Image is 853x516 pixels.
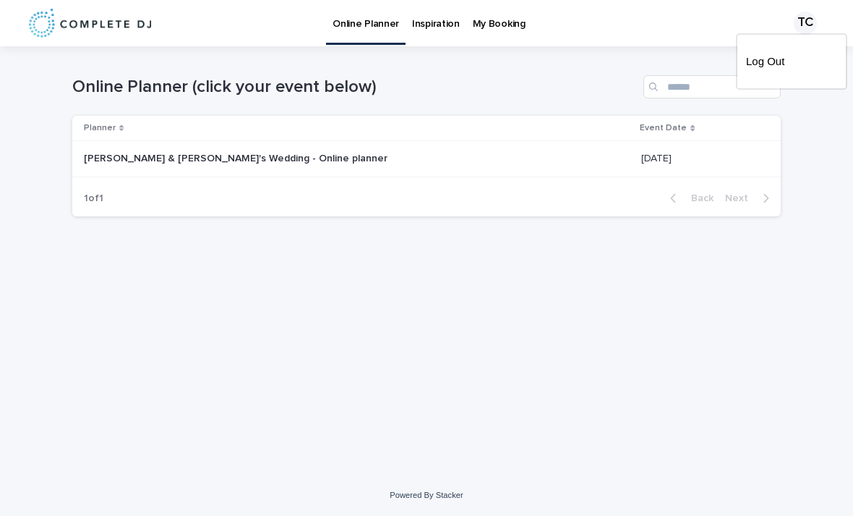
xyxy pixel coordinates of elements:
button: Back [659,192,719,205]
button: Next [719,192,781,205]
p: Event Date [640,120,687,136]
p: 1 of 1 [72,181,115,216]
p: Planner [84,120,116,136]
input: Search [643,75,781,98]
p: [PERSON_NAME] & [PERSON_NAME]'s Wedding - Online planner [84,150,390,165]
a: Log Out [746,49,837,74]
span: Next [725,193,757,203]
tr: [PERSON_NAME] & [PERSON_NAME]'s Wedding - Online planner[PERSON_NAME] & [PERSON_NAME]'s Wedding -... [72,141,781,177]
p: [DATE] [641,150,674,165]
h1: Online Planner (click your event below) [72,77,638,98]
span: Back [682,193,713,203]
a: Powered By Stacker [390,491,463,499]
